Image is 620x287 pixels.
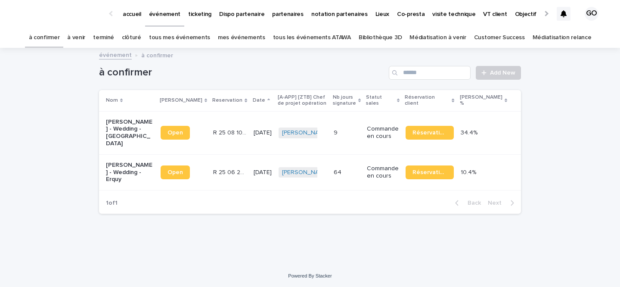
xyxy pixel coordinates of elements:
p: [PERSON_NAME] % [460,93,502,109]
a: tous les événements ATAWA [273,28,351,48]
a: [PERSON_NAME] [282,129,329,137]
a: Customer Success [474,28,525,48]
img: Ls34BcGeRexTGTNfXpUC [17,5,101,22]
p: à confirmer [141,50,173,59]
p: 64 [334,167,343,176]
p: [DATE] [254,129,272,137]
a: tous mes événements [149,28,210,48]
a: Powered By Stacker [288,273,332,278]
a: Open [161,126,190,140]
p: R 25 06 2349 [213,167,248,176]
a: [PERSON_NAME] [282,169,329,176]
a: Add New [476,66,521,80]
span: Next [488,200,507,206]
div: GO [585,7,598,21]
p: Reservation [212,96,242,105]
a: Réservation [406,126,453,140]
a: Open [161,165,190,179]
a: événement [99,50,132,59]
p: 1 of 1 [99,193,124,214]
a: à venir [67,28,85,48]
a: Réservation [406,165,453,179]
p: 9 [334,128,339,137]
span: Réservation [412,169,446,175]
p: Nom [106,96,118,105]
p: [PERSON_NAME] - Wedding - [GEOGRAPHIC_DATA] [106,119,154,147]
span: Open [167,130,183,136]
p: [PERSON_NAME] [160,96,202,105]
tr: [PERSON_NAME] - Wedding - [GEOGRAPHIC_DATA]OpenR 25 08 1065R 25 08 1065 [DATE][PERSON_NAME] 99 Co... [99,111,521,154]
p: Statut sales [366,93,395,109]
p: 10.4% [461,167,478,176]
span: Back [462,200,481,206]
p: R 25 08 1065 [213,128,248,137]
p: Date [253,96,265,105]
span: Réservation [412,130,446,136]
input: Search [389,66,471,80]
p: [A-APP] [ZTB] Chef de projet opération [278,93,328,109]
a: mes événements [218,28,265,48]
a: Bibliothèque 3D [359,28,402,48]
button: Back [448,199,484,207]
p: [DATE] [254,169,272,176]
p: Nb jours signature [333,93,356,109]
span: Add New [490,70,515,76]
span: Open [167,169,183,175]
h1: à confirmer [99,66,385,79]
p: 34.4% [461,128,479,137]
a: clôturé [122,28,141,48]
p: Commande en cours [367,165,399,180]
a: à confirmer [29,28,60,48]
tr: [PERSON_NAME] - Wedding - ErquyOpenR 25 06 2349R 25 06 2349 [DATE][PERSON_NAME] 6464 Commande en ... [99,154,521,190]
a: terminé [93,28,114,48]
p: Réservation client [405,93,449,109]
p: Commande en cours [367,125,399,140]
a: Médiatisation à venir [409,28,466,48]
p: [PERSON_NAME] - Wedding - Erquy [106,162,154,183]
button: Next [484,199,521,207]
